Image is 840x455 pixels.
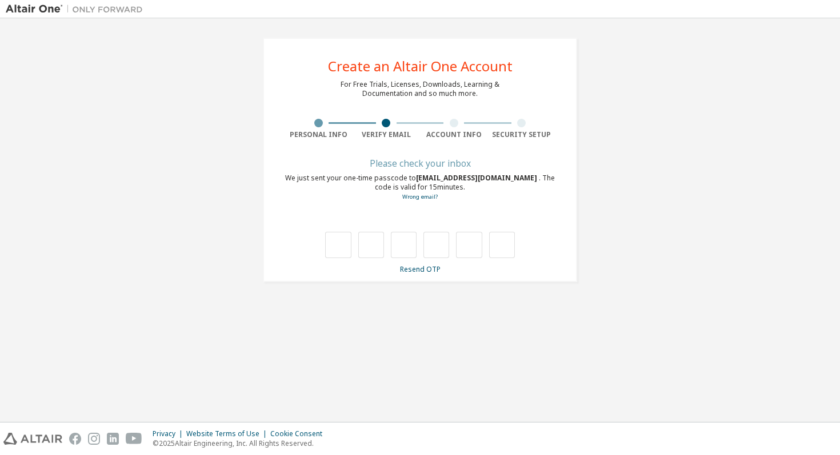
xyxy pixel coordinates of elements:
[488,130,556,139] div: Security Setup
[88,433,100,445] img: instagram.svg
[400,264,441,274] a: Resend OTP
[341,80,499,98] div: For Free Trials, Licenses, Downloads, Learning & Documentation and so much more.
[153,429,186,438] div: Privacy
[285,160,555,167] div: Please check your inbox
[69,433,81,445] img: facebook.svg
[285,174,555,202] div: We just sent your one-time passcode to . The code is valid for 15 minutes.
[153,438,329,448] p: © 2025 Altair Engineering, Inc. All Rights Reserved.
[353,130,421,139] div: Verify Email
[3,433,62,445] img: altair_logo.svg
[270,429,329,438] div: Cookie Consent
[416,173,539,183] span: [EMAIL_ADDRESS][DOMAIN_NAME]
[420,130,488,139] div: Account Info
[186,429,270,438] div: Website Terms of Use
[402,193,438,200] a: Go back to the registration form
[285,130,353,139] div: Personal Info
[126,433,142,445] img: youtube.svg
[328,59,513,73] div: Create an Altair One Account
[107,433,119,445] img: linkedin.svg
[6,3,149,15] img: Altair One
